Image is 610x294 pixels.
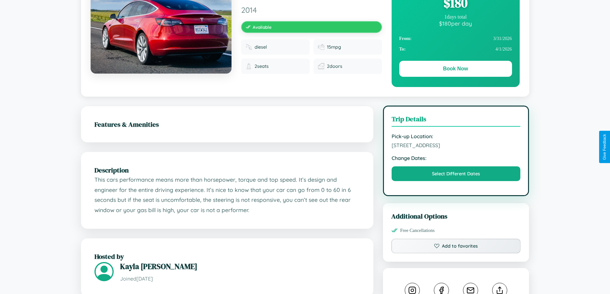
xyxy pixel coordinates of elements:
div: 4 / 1 / 2026 [399,44,512,54]
span: [STREET_ADDRESS] [392,142,521,148]
span: 15 mpg [327,44,341,50]
button: Book Now [399,61,512,77]
button: Add to favorites [391,239,521,253]
strong: From: [399,36,412,41]
h2: Description [94,165,360,175]
div: Give Feedback [602,134,607,160]
h2: Features & Amenities [94,120,360,129]
p: This cars performance means more than horsepower, torque and top speed. It’s design and engineer ... [94,175,360,215]
h3: Additional Options [391,211,521,221]
img: Fuel type [246,44,252,50]
p: Joined [DATE] [120,274,360,283]
button: Select Different Dates [392,166,521,181]
h2: Hosted by [94,252,360,261]
span: diesel [255,44,267,50]
span: 2 seats [255,63,269,69]
strong: Pick-up Location: [392,133,521,139]
div: 3 / 31 / 2026 [399,33,512,44]
div: $ 180 per day [399,20,512,27]
div: 1 days total [399,14,512,20]
span: 2014 [241,5,382,15]
h3: Kayla [PERSON_NAME] [120,261,360,272]
img: Fuel efficiency [318,44,324,50]
strong: To: [399,46,406,52]
img: Seats [246,63,252,69]
span: Free Cancellations [400,228,435,233]
img: Doors [318,63,324,69]
span: Available [253,24,272,30]
strong: Change Dates: [392,155,521,161]
span: 2 doors [327,63,342,69]
h3: Trip Details [392,114,521,127]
